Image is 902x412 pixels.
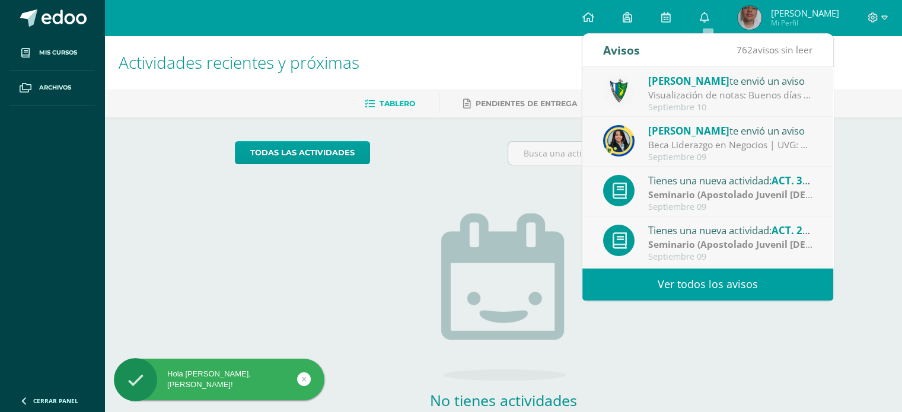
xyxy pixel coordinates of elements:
[770,18,839,28] span: Mi Perfil
[463,94,577,113] a: Pendientes de entrega
[39,48,77,58] span: Mis cursos
[648,103,813,113] div: Septiembre 10
[114,369,324,390] div: Hola [PERSON_NAME], [PERSON_NAME]!
[648,124,729,138] span: [PERSON_NAME]
[441,213,566,381] img: no_activities.png
[737,43,812,56] span: avisos sin leer
[648,222,813,238] div: Tienes una nueva actividad:
[9,71,95,106] a: Archivos
[9,36,95,71] a: Mis cursos
[648,173,813,188] div: Tienes una nueva actividad:
[648,252,813,262] div: Septiembre 09
[648,202,813,212] div: Septiembre 09
[33,397,78,405] span: Cerrar panel
[648,238,813,251] div: | Zona
[648,73,813,88] div: te envió un aviso
[380,99,415,108] span: Tablero
[603,75,635,107] img: 9f174a157161b4ddbe12118a61fed988.png
[603,125,635,157] img: 9385da7c0ece523bc67fca2554c96817.png
[648,138,813,152] div: Beca Liderazgo en Negocios | UVG: Gusto en saludarlos chicos, que estén brillando en su práctica....
[603,34,640,66] div: Avisos
[648,74,729,88] span: [PERSON_NAME]
[119,51,359,74] span: Actividades recientes y próximas
[648,152,813,162] div: Septiembre 09
[648,123,813,138] div: te envió un aviso
[582,268,833,301] a: Ver todos los avisos
[508,142,771,165] input: Busca una actividad próxima aquí...
[385,390,622,410] h2: No tienes actividades
[737,43,753,56] span: 762
[476,99,577,108] span: Pendientes de entrega
[648,88,813,102] div: Visualización de notas: Buenos días estimados padres y estudiantes, es un gusto saludarlos. Por e...
[39,83,71,92] span: Archivos
[365,94,415,113] a: Tablero
[770,7,839,19] span: [PERSON_NAME]
[738,6,761,30] img: fc63e434235061f742c34abe40ed7be4.png
[648,188,813,202] div: | Zona
[235,141,370,164] a: todas las Actividades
